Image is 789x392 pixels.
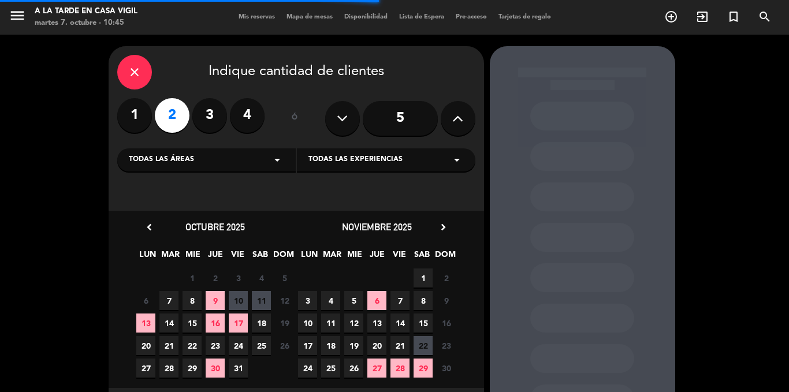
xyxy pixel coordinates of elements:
span: 1 [414,268,433,288]
span: Todas las experiencias [308,154,403,166]
span: 4 [321,291,340,310]
span: 9 [437,291,456,310]
span: 15 [183,313,202,333]
i: turned_in_not [727,10,740,24]
span: MAR [161,248,180,267]
span: 19 [275,313,294,333]
span: 20 [367,336,386,355]
span: 22 [414,336,433,355]
span: 10 [298,313,317,333]
span: 28 [159,359,178,378]
span: MIE [345,248,364,267]
span: Pre-acceso [450,14,493,20]
label: 2 [155,98,189,133]
span: 20 [136,336,155,355]
span: 25 [321,359,340,378]
span: 18 [252,313,271,333]
span: 28 [390,359,410,378]
span: 6 [136,291,155,310]
span: 24 [229,336,248,355]
span: LUN [138,248,157,267]
span: SAB [251,248,270,267]
i: chevron_left [143,221,155,233]
span: 10 [229,291,248,310]
span: noviembre 2025 [342,221,412,233]
span: 14 [159,313,178,333]
span: Mapa de mesas [281,14,338,20]
span: 11 [252,291,271,310]
label: 3 [192,98,227,133]
span: 24 [298,359,317,378]
span: 22 [183,336,202,355]
i: close [128,65,142,79]
span: 31 [229,359,248,378]
span: 29 [183,359,202,378]
span: 21 [159,336,178,355]
i: chevron_right [437,221,449,233]
span: SAB [412,248,431,267]
span: 7 [390,291,410,310]
span: 9 [206,291,225,310]
span: 17 [229,313,248,333]
button: menu [9,7,26,28]
span: Todas las áreas [129,154,194,166]
span: Tarjetas de regalo [493,14,557,20]
span: 7 [159,291,178,310]
span: 3 [298,291,317,310]
span: 6 [367,291,386,310]
span: 1 [183,268,202,288]
div: martes 7. octubre - 10:45 [35,17,137,29]
span: 26 [344,359,363,378]
span: 5 [275,268,294,288]
span: MAR [322,248,341,267]
span: 27 [136,359,155,378]
span: VIE [228,248,247,267]
span: 26 [275,336,294,355]
label: 1 [117,98,152,133]
span: 27 [367,359,386,378]
span: 19 [344,336,363,355]
i: arrow_drop_down [450,153,464,167]
span: 30 [437,359,456,378]
div: A la tarde en Casa Vigil [35,6,137,17]
span: 12 [275,291,294,310]
div: ó [276,98,314,139]
span: Disponibilidad [338,14,393,20]
span: 14 [390,313,410,333]
span: 4 [252,268,271,288]
span: Lista de Espera [393,14,450,20]
span: MIE [183,248,202,267]
span: DOM [273,248,292,267]
span: 11 [321,313,340,333]
span: DOM [435,248,454,267]
span: 23 [437,336,456,355]
span: 16 [437,313,456,333]
i: exit_to_app [695,10,709,24]
span: 18 [321,336,340,355]
span: 23 [206,336,225,355]
span: 12 [344,313,363,333]
i: menu [9,7,26,24]
span: 8 [414,291,433,310]
i: add_circle_outline [664,10,678,24]
i: search [758,10,772,24]
span: 13 [367,313,386,333]
span: 15 [414,313,433,333]
span: JUE [206,248,225,267]
span: 8 [183,291,202,310]
span: 2 [206,268,225,288]
span: JUE [367,248,386,267]
span: 25 [252,336,271,355]
span: 21 [390,336,410,355]
i: arrow_drop_down [270,153,284,167]
span: 3 [229,268,248,288]
span: octubre 2025 [185,221,245,233]
span: 29 [414,359,433,378]
span: 13 [136,313,155,333]
span: 30 [206,359,225,378]
label: 4 [230,98,265,133]
span: Mis reservas [233,14,281,20]
span: LUN [300,248,319,267]
span: 17 [298,336,317,355]
span: 16 [206,313,225,333]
